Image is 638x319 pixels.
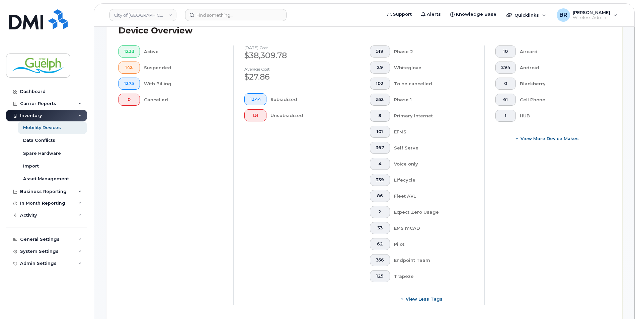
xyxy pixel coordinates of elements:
a: Knowledge Base [446,8,501,21]
input: Find something... [185,9,287,21]
span: Alerts [427,11,441,18]
span: 10 [501,49,510,54]
button: 1375 [118,78,140,90]
button: 125 [370,270,390,282]
div: Trapeze [394,270,474,282]
button: 356 [370,254,390,266]
div: Pilot [394,238,474,250]
div: Device Overview [118,22,192,39]
span: [PERSON_NAME] [573,10,610,15]
div: Active [144,45,223,58]
span: 553 [376,97,384,102]
span: 1 [501,113,510,118]
a: City of Guelph [109,9,176,21]
div: EFMS [394,126,474,138]
div: EMS mCAD [394,222,474,234]
button: 131 [244,109,266,121]
button: 86 [370,190,390,202]
span: 29 [376,65,384,70]
span: 0 [501,81,510,86]
div: Suspended [144,62,223,74]
span: 142 [124,65,134,70]
button: 339 [370,174,390,186]
button: 1244 [244,93,266,105]
div: $27.86 [244,71,348,83]
span: 33 [376,225,384,231]
div: Voice only [394,158,474,170]
div: With Billing [144,78,223,90]
span: 101 [376,129,384,134]
button: 4 [370,158,390,170]
button: 8 [370,110,390,122]
div: Android [520,62,600,74]
span: 62 [376,241,384,247]
span: View less tags [406,296,443,302]
button: 1 [495,110,516,122]
span: 339 [376,177,384,183]
span: 86 [376,193,384,199]
button: 61 [495,94,516,106]
button: 294 [495,62,516,74]
button: 33 [370,222,390,234]
button: 62 [370,238,390,250]
span: 61 [501,97,510,102]
button: 0 [118,94,140,106]
span: 4 [376,161,384,167]
span: 367 [376,145,384,150]
button: 519 [370,45,390,58]
h4: Average cost [244,67,348,71]
span: Support [393,11,412,18]
span: 1375 [124,81,134,86]
div: Primary Internet [394,110,474,122]
div: Endpoint Team [394,254,474,266]
span: 131 [250,113,261,118]
button: 29 [370,62,390,74]
button: 0 [495,78,516,90]
div: Self Serve [394,142,474,154]
span: 2 [376,209,384,215]
span: 519 [376,49,384,54]
div: HUB [520,110,600,122]
button: 10 [495,45,516,58]
div: Cancelled [144,94,223,106]
div: Unsubsidized [270,109,348,121]
button: 101 [370,126,390,138]
span: 1233 [124,49,134,54]
span: 102 [376,81,384,86]
button: View More Device Makes [495,132,599,144]
span: 8 [376,113,384,118]
span: 1244 [250,97,261,102]
span: 125 [376,274,384,279]
span: Knowledge Base [456,11,496,18]
a: Alerts [416,8,446,21]
div: Brendan Raftis [552,8,622,22]
h4: [DATE] cost [244,45,348,50]
div: Cell Phone [520,94,600,106]
div: Fleet AVL [394,190,474,202]
span: Wireless Admin [573,15,610,20]
button: 367 [370,142,390,154]
button: View less tags [370,293,474,305]
div: Phase 1 [394,94,474,106]
span: 294 [501,65,510,70]
button: 102 [370,78,390,90]
div: Subsidized [270,93,348,105]
div: Phase 2 [394,45,474,58]
span: 0 [124,97,134,102]
span: BR [559,11,567,19]
div: Aircard [520,45,600,58]
button: 2 [370,206,390,218]
div: To be cancelled [394,78,474,90]
button: 1233 [118,45,140,58]
div: $38,309.78 [244,50,348,61]
div: Lifecycle [394,174,474,186]
div: Quicklinks [502,8,551,22]
span: Quicklinks [514,12,539,18]
div: Expect Zero Usage [394,206,474,218]
button: 553 [370,94,390,106]
div: Blackberry [520,78,600,90]
button: 142 [118,62,140,74]
a: Support [383,8,416,21]
span: View More Device Makes [521,135,579,142]
div: Whiteglove [394,62,474,74]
